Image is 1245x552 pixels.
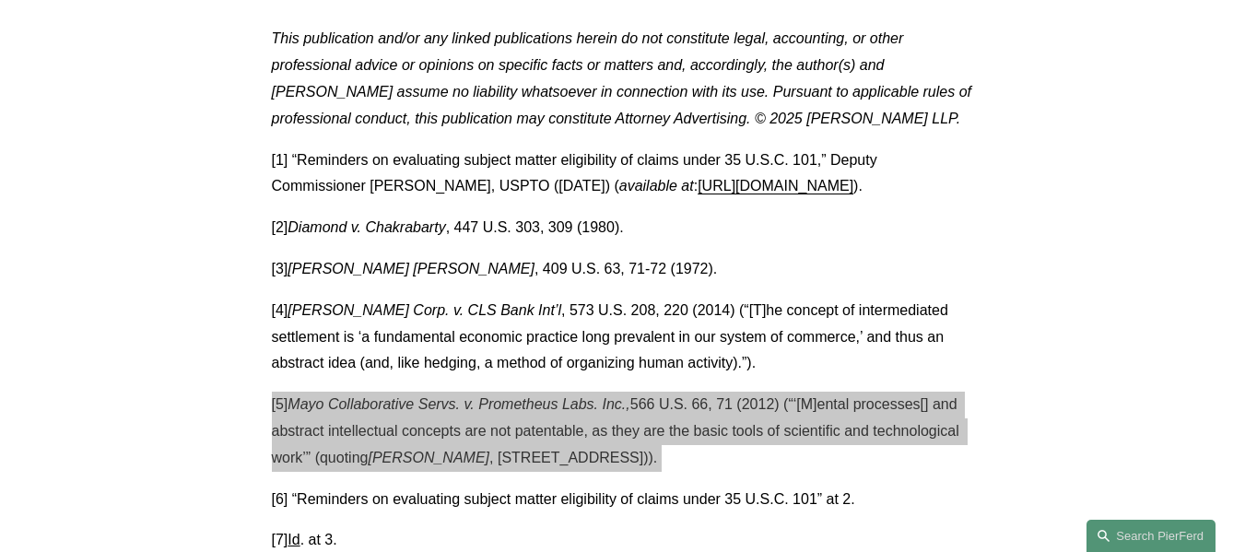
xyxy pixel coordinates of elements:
[288,219,445,235] em: Diamond v. Chakrabarty
[698,178,853,194] a: [URL][DOMAIN_NAME]
[272,298,974,377] p: [4] , 573 U.S. 208, 220 (2014) (“[T]he concept of intermediated settlement is ‘a fundamental econ...
[272,30,976,125] em: This publication and/or any linked publications herein do not constitute legal, accounting, or ot...
[619,178,694,194] em: available at
[1086,520,1216,552] a: Search this site
[288,302,561,318] em: [PERSON_NAME] Corp. v. CLS Bank Int’l
[272,147,974,201] p: [1] “Reminders on evaluating subject matter eligibility of claims under 35 U.S.C. 101,” Deputy Co...
[272,392,974,471] p: [5] 566 U.S. 66, 71 (2012) (“‘[M]ental processes[] and abstract intellectual concepts are not pat...
[272,215,974,241] p: [2] , 447 U.S. 303, 309 (1980).
[272,487,974,513] p: [6] “Reminders on evaluating subject matter eligibility of claims under 35 U.S.C. 101” at 2.
[288,532,300,547] span: Id
[272,256,974,283] p: [3] , 409 U.S. 63, 71-72 (1972).
[288,396,629,412] em: Mayo Collaborative Servs. v. Prometheus Labs. Inc.,
[368,450,489,465] em: [PERSON_NAME]
[288,261,534,276] em: [PERSON_NAME] [PERSON_NAME]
